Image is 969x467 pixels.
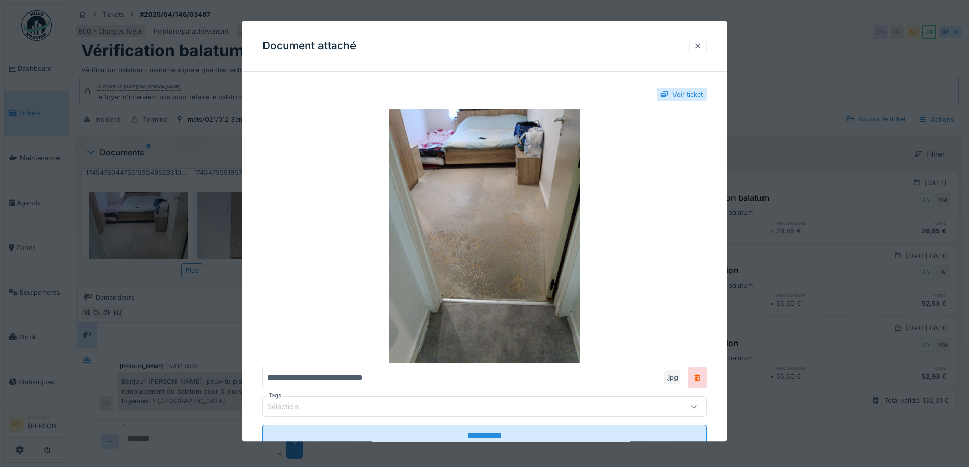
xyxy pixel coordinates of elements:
[262,109,707,363] img: 05cb5a76-a74a-47c0-a94a-e2deba3bc535-1745475389774959535108298867509.jpg
[267,392,283,400] label: Tags
[672,89,703,99] div: Voir ticket
[267,401,313,413] div: Sélection
[664,371,680,385] div: .jpg
[262,40,356,52] h3: Document attaché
